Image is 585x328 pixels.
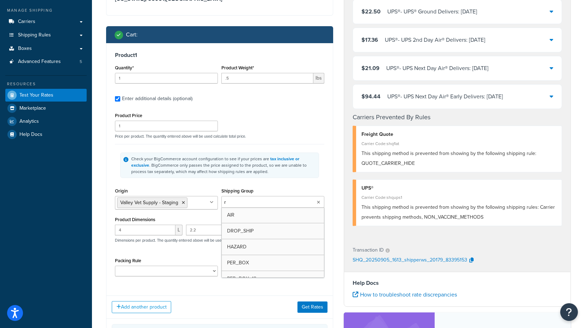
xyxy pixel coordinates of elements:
[5,81,87,87] div: Resources
[361,183,556,193] div: UPS®
[18,59,61,65] span: Advanced Features
[5,128,87,141] a: Help Docs
[221,188,254,194] label: Shipping Group
[361,203,555,221] span: This shipping method is prevented from showing by the following shipping rules: Carrier prevents ...
[227,227,254,235] span: DROP_SHIP
[5,55,87,68] a: Advanced Features5
[5,89,87,102] a: Test Your Rates
[19,132,42,138] span: Help Docs
[112,301,171,313] button: Add another product
[361,150,536,167] span: This shipping method is prevented from showing by the following shipping rule: QUOTE_CARRIER_HIDE
[222,207,324,223] a: AIR
[5,55,87,68] li: Advanced Features
[386,63,488,73] div: UPS® - UPS Next Day Air® Delivers: [DATE]
[19,92,53,98] span: Test Your Rates
[221,65,254,70] label: Product Weight*
[227,275,256,282] span: PER_BOX_12
[5,115,87,128] a: Analytics
[175,225,183,235] span: L
[115,258,141,263] label: Packing Rule
[115,96,120,102] input: Enter additional details (optional)
[80,59,82,65] span: 5
[560,303,578,321] button: Open Resource Center
[5,42,87,55] a: Boxes
[222,239,324,255] a: HAZARD
[115,217,155,222] label: Product Dimensions
[126,31,138,38] h2: Cart :
[387,7,477,17] div: UPS® - UPS® Ground Delivers: [DATE]
[387,92,503,102] div: UPS® - UPS Next Day Air® Early Delivers: [DATE]
[18,46,32,52] span: Boxes
[122,94,192,104] div: Enter additional details (optional)
[221,73,313,84] input: 0.00
[18,32,51,38] span: Shipping Rules
[131,156,316,175] div: Check your BigCommerce account configuration to see if your prices are . BigCommerce only passes ...
[361,192,556,202] div: Carrier Code: shqups1
[5,7,87,13] div: Manage Shipping
[120,199,178,206] span: Valley Vet Supply - Staging
[313,73,324,84] span: lbs
[5,29,87,42] a: Shipping Rules
[115,52,324,59] h3: Product 1
[115,188,128,194] label: Origin
[353,279,562,287] h4: Help Docs
[115,73,218,84] input: 0.0
[361,139,556,149] div: Carrier Code: shqflat
[5,15,87,28] a: Carriers
[353,290,457,299] a: How to troubleshoot rate discrepancies
[353,245,384,255] p: Transaction ID
[361,36,378,44] span: $17.36
[297,301,328,313] button: Get Rates
[222,223,324,239] a: DROP_SHIP
[115,113,142,118] label: Product Price
[227,243,247,251] span: HAZARD
[5,102,87,115] a: Marketplace
[222,255,324,271] a: PER_BOX
[227,211,234,219] span: AIR
[361,64,380,72] span: $21.09
[19,119,39,125] span: Analytics
[131,156,299,168] a: tax inclusive or exclusive
[353,255,467,266] p: SHQ_20250905_1613_shipperws_20179_83395153
[361,130,556,139] div: Freight Quote
[227,259,249,266] span: PER_BOX
[115,65,134,70] label: Quantity*
[361,92,381,100] span: $94.44
[18,19,35,25] span: Carriers
[113,134,326,139] p: Price per product. The quantity entered above will be used calculate total price.
[19,105,46,111] span: Marketplace
[222,271,324,287] a: PER_BOX_12
[353,113,562,122] h4: Carriers Prevented By Rules
[113,238,261,243] p: Dimensions per product. The quantity entered above will be used calculate total volume.
[361,7,381,16] span: $22.50
[385,35,485,45] div: UPS® - UPS 2nd Day Air® Delivers: [DATE]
